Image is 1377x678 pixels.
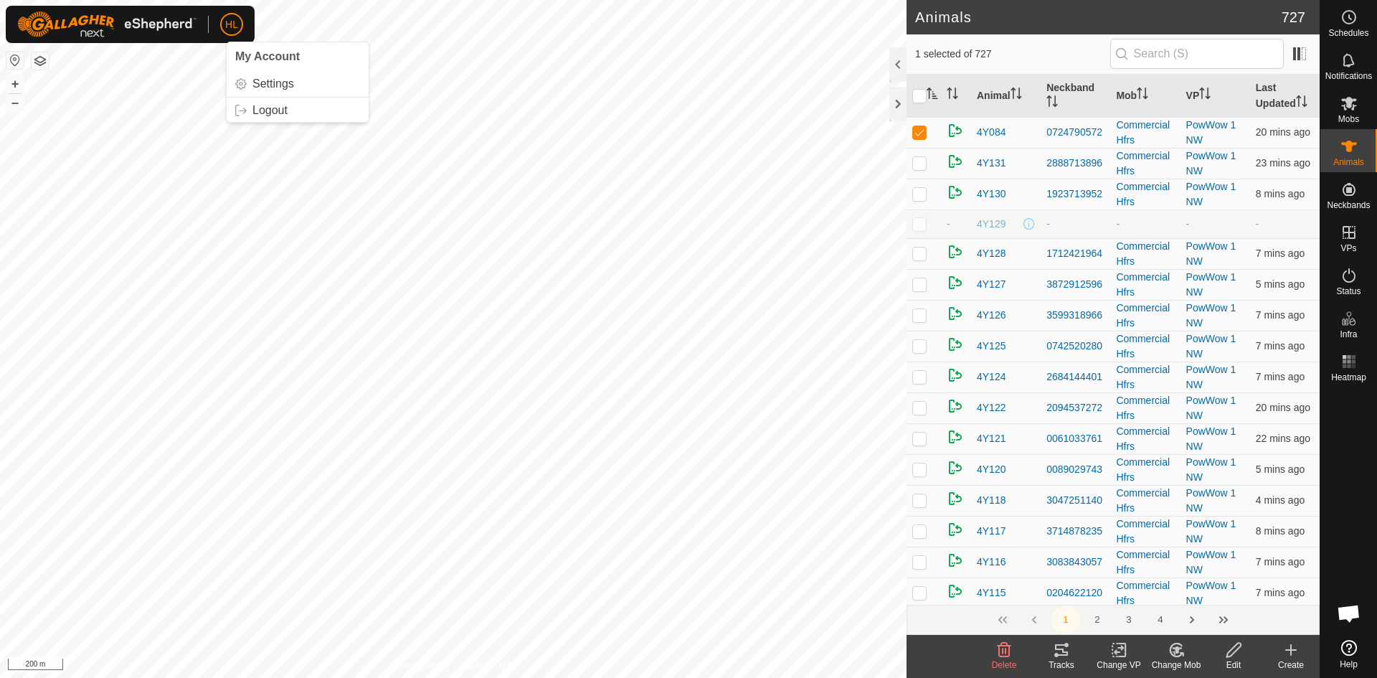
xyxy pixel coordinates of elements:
[1116,301,1174,331] div: Commercial Hfrs
[1180,75,1250,118] th: VP
[1046,246,1104,261] div: 1712421964
[1116,270,1174,300] div: Commercial Hfrs
[1046,187,1104,202] div: 1923713952
[6,52,24,69] button: Reset Map
[1046,524,1104,539] div: 3714878235
[1256,525,1305,537] span: 15 Sept 2025, 12:24 pm
[1186,119,1236,146] a: PowWow 1 NW
[1256,188,1305,199] span: 15 Sept 2025, 12:24 pm
[1116,517,1174,547] div: Commercial Hfrs
[1137,90,1148,101] p-sorticon: Activate to sort
[1256,433,1310,444] span: 15 Sept 2025, 12:10 pm
[1199,90,1211,101] p-sorticon: Activate to sort
[1331,373,1366,382] span: Heatmap
[1046,369,1104,385] div: 2684144401
[1338,115,1359,123] span: Mobs
[235,50,300,62] span: My Account
[977,125,1005,140] span: 4Y084
[927,90,938,101] p-sorticon: Activate to sort
[1205,659,1262,672] div: Edit
[1250,75,1320,118] th: Last Updated
[227,99,369,122] li: Logout
[252,78,294,90] span: Settings
[947,274,964,291] img: returning on
[947,336,964,353] img: returning on
[1116,362,1174,392] div: Commercial Hfrs
[1256,463,1305,475] span: 15 Sept 2025, 12:27 pm
[1083,606,1112,634] button: 2
[6,94,24,111] button: –
[1116,547,1174,578] div: Commercial Hfrs
[1282,6,1305,28] span: 727
[1046,400,1104,415] div: 2094537272
[1116,424,1174,454] div: Commercial Hfrs
[1296,98,1307,109] p-sorticon: Activate to sort
[1186,364,1236,390] a: PowWow 1 NW
[971,75,1041,118] th: Animal
[1256,340,1305,352] span: 15 Sept 2025, 12:24 pm
[1256,218,1259,230] span: -
[977,493,1005,508] span: 4Y118
[1186,395,1236,421] a: PowWow 1 NW
[915,47,1110,62] span: 1 selected of 727
[947,367,964,384] img: returning on
[1186,302,1236,329] a: PowWow 1 NW
[1186,580,1236,606] a: PowWow 1 NW
[1256,494,1305,506] span: 15 Sept 2025, 12:28 pm
[1325,72,1372,80] span: Notifications
[32,52,49,70] button: Map Layers
[1116,217,1174,232] div: -
[1256,126,1310,138] span: 15 Sept 2025, 12:12 pm
[947,459,964,476] img: returning on
[1186,240,1236,267] a: PowWow 1 NW
[1336,287,1361,296] span: Status
[1046,339,1104,354] div: 0742520280
[977,217,1005,232] span: 4Y129
[1046,277,1104,292] div: 3872912596
[397,659,450,672] a: Privacy Policy
[17,11,197,37] img: Gallagher Logo
[1051,606,1080,634] button: 1
[1256,371,1305,382] span: 15 Sept 2025, 12:25 pm
[1116,118,1174,148] div: Commercial Hfrs
[1090,659,1147,672] div: Change VP
[1186,549,1236,575] a: PowWow 1 NW
[947,90,958,101] p-sorticon: Activate to sort
[977,524,1005,539] span: 4Y117
[1186,218,1190,230] app-display-virtual-paddock-transition: -
[1186,271,1236,298] a: PowWow 1 NW
[252,105,288,116] span: Logout
[468,659,510,672] a: Contact Us
[977,369,1005,385] span: 4Y124
[1116,393,1174,423] div: Commercial Hfrs
[1146,606,1175,634] button: 4
[947,521,964,538] img: returning on
[1116,486,1174,516] div: Commercial Hfrs
[1110,75,1180,118] th: Mob
[1147,659,1205,672] div: Change Mob
[1328,29,1368,37] span: Schedules
[977,431,1005,446] span: 4Y121
[1186,518,1236,545] a: PowWow 1 NW
[1046,555,1104,570] div: 3083843057
[1186,333,1236,359] a: PowWow 1 NW
[1046,585,1104,601] div: 0204622120
[1046,493,1104,508] div: 3047251140
[1256,157,1310,169] span: 15 Sept 2025, 12:09 pm
[977,308,1005,323] span: 4Y126
[947,490,964,507] img: returning on
[1046,462,1104,477] div: 0089029743
[1033,659,1090,672] div: Tracks
[1116,331,1174,362] div: Commercial Hfrs
[1340,330,1357,339] span: Infra
[1116,239,1174,269] div: Commercial Hfrs
[1320,634,1377,674] a: Help
[1115,606,1143,634] button: 3
[977,156,1005,171] span: 4Y131
[1041,75,1110,118] th: Neckband
[1209,606,1238,634] button: Last Page
[977,585,1005,601] span: 4Y115
[1046,431,1104,446] div: 0061033761
[947,397,964,415] img: returning on
[947,428,964,446] img: returning on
